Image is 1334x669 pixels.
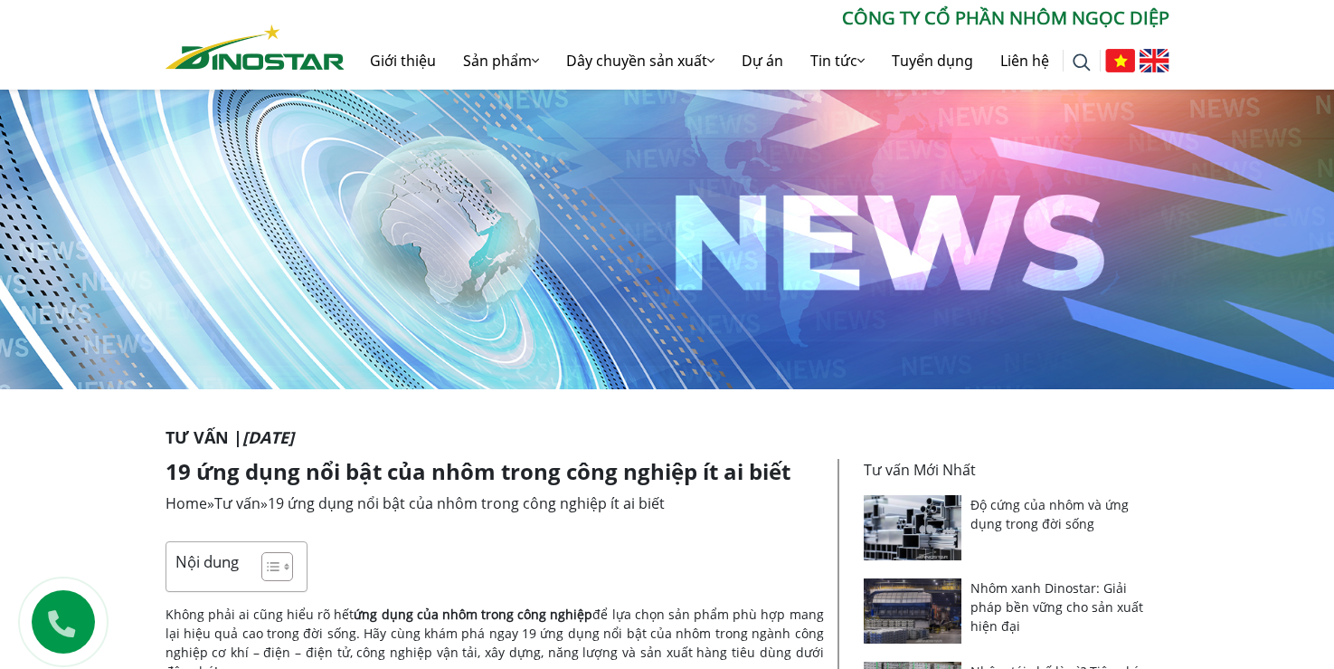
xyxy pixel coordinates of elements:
[970,579,1143,635] a: Nhôm xanh Dinostar: Giải pháp bền vững cho sản xuất hiện đại
[1140,49,1169,72] img: English
[864,578,962,644] img: Nhôm xanh Dinostar: Giải pháp bền vững cho sản xuất hiện đại
[242,426,294,448] i: [DATE]
[248,551,289,582] a: Toggle Table of Content
[864,459,1159,481] p: Tư vấn Mới Nhất
[214,493,260,513] a: Tư vấn
[1073,53,1091,72] img: search
[166,425,1169,450] p: Tư vấn |
[354,606,592,623] strong: ứng dụng của nhôm trong công nghiệp
[449,32,553,90] a: Sản phẩm
[864,495,962,560] img: Độ cứng của nhôm và ứng dụng trong đời sống
[797,32,878,90] a: Tin tức
[166,24,345,70] img: Nhôm Dinostar
[166,459,824,485] h1: 19 ứng dụng nổi bật của nhôm trong công nghiệp ít ai biết
[166,493,207,513] a: Home
[356,32,449,90] a: Giới thiệu
[987,32,1063,90] a: Liên hệ
[1105,49,1135,72] img: Tiếng Việt
[728,32,797,90] a: Dự án
[553,32,728,90] a: Dây chuyền sản xuất
[175,551,239,572] p: Nội dung
[268,493,665,513] span: 19 ứng dụng nổi bật của nhôm trong công nghiệp ít ai biết
[166,493,665,513] span: » »
[970,496,1129,532] a: Độ cứng của nhôm và ứng dụng trong đời sống
[878,32,987,90] a: Tuyển dụng
[345,5,1169,32] p: CÔNG TY CỔ PHẦN NHÔM NGỌC DIỆP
